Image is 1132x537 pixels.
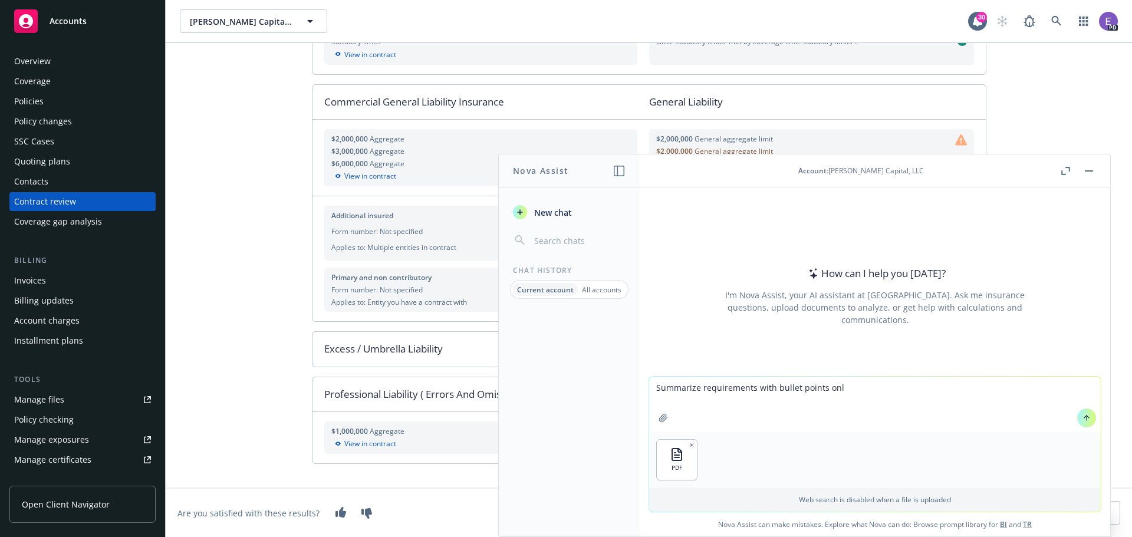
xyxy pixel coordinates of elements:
[798,166,924,176] div: : [PERSON_NAME] Capital, LLC
[532,232,626,249] input: Search chats
[177,507,320,519] div: Are you satisfied with these results?
[513,164,568,177] h1: Nova Assist
[1000,519,1007,529] a: BI
[649,377,1101,432] textarea: Summarize requirements with bullet points onl
[370,146,404,156] span: Aggregate
[695,146,773,156] span: General aggregate limit
[14,291,74,310] div: Billing updates
[331,297,630,307] div: Applies to: Entity you have a contract with
[331,226,630,240] div: Form number: Not specified
[532,206,572,219] span: New chat
[649,85,986,119] div: General Liability
[14,470,70,489] div: Manage BORs
[331,242,630,256] div: Applies to: Multiple entities in contract
[14,450,91,469] div: Manage certificates
[9,430,156,449] a: Manage exposures
[9,255,156,266] div: Billing
[370,426,404,436] span: Aggregate
[22,498,110,510] span: Open Client Navigator
[9,374,156,386] div: Tools
[331,210,630,224] div: Additional insured
[9,331,156,350] a: Installment plans
[331,134,370,144] span: $2,000,000
[331,146,370,156] span: $3,000,000
[656,495,1094,505] p: Web search is disabled when a file is uploaded
[14,390,64,409] div: Manage files
[14,72,51,91] div: Coverage
[331,159,370,169] span: $6,000,000
[644,512,1105,536] span: Nova Assist can make mistakes. Explore what Nova can do: Browse prompt library for and
[14,132,54,151] div: SSC Cases
[190,15,292,28] span: [PERSON_NAME] Capital, LLC
[9,152,156,171] a: Quoting plans
[9,390,156,409] a: Manage files
[9,112,156,131] a: Policy changes
[14,52,51,71] div: Overview
[1018,9,1041,33] a: Report a Bug
[656,146,693,156] span: $2,000,000
[805,266,946,281] div: How can I help you [DATE]?
[517,285,574,295] p: Current account
[9,311,156,330] a: Account charges
[9,132,156,151] a: SSC Cases
[331,285,630,295] div: Form number: Not specified
[370,159,404,169] span: Aggregate
[9,5,156,38] a: Accounts
[312,332,649,366] div: Excess / Umbrella Liability
[499,265,640,275] div: Chat History
[331,171,630,182] div: View in contract
[180,9,327,33] button: [PERSON_NAME] Capital, LLC
[9,52,156,71] a: Overview
[331,50,630,60] div: View in contract
[9,172,156,191] a: Contacts
[9,410,156,429] a: Policy checking
[657,440,697,480] button: PDF
[1023,519,1032,529] a: TR
[14,152,70,171] div: Quoting plans
[695,134,773,144] span: General aggregate limit
[14,172,48,191] div: Contacts
[14,212,102,231] div: Coverage gap analysis
[14,430,89,449] div: Manage exposures
[990,9,1014,33] a: Start snowing
[1099,12,1118,31] img: photo
[50,17,87,26] span: Accounts
[672,464,682,472] span: PDF
[9,212,156,231] a: Coverage gap analysis
[798,166,827,176] span: Account
[656,134,693,144] span: $2,000,000
[9,291,156,310] a: Billing updates
[14,331,83,350] div: Installment plans
[14,192,76,211] div: Contract review
[709,289,1041,326] div: I'm Nova Assist, your AI assistant at [GEOGRAPHIC_DATA]. Ask me insurance questions, upload docum...
[312,377,649,411] div: Professional Liability ( Errors And Omissions)
[14,410,74,429] div: Policy checking
[1045,9,1068,33] a: Search
[9,271,156,290] a: Invoices
[312,85,649,119] div: Commercial General Liability Insurance
[9,92,156,111] a: Policies
[14,311,80,330] div: Account charges
[1072,9,1095,33] a: Switch app
[370,134,404,144] span: Aggregate
[14,112,72,131] div: Policy changes
[508,202,630,223] button: New chat
[331,439,630,449] div: View in contract
[331,272,630,282] div: Primary and non contributory
[14,92,44,111] div: Policies
[9,72,156,91] a: Coverage
[331,426,370,436] span: $1,000,000
[9,192,156,211] a: Contract review
[9,470,156,489] a: Manage BORs
[976,12,987,22] div: 30
[582,285,621,295] p: All accounts
[9,450,156,469] a: Manage certificates
[14,271,46,290] div: Invoices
